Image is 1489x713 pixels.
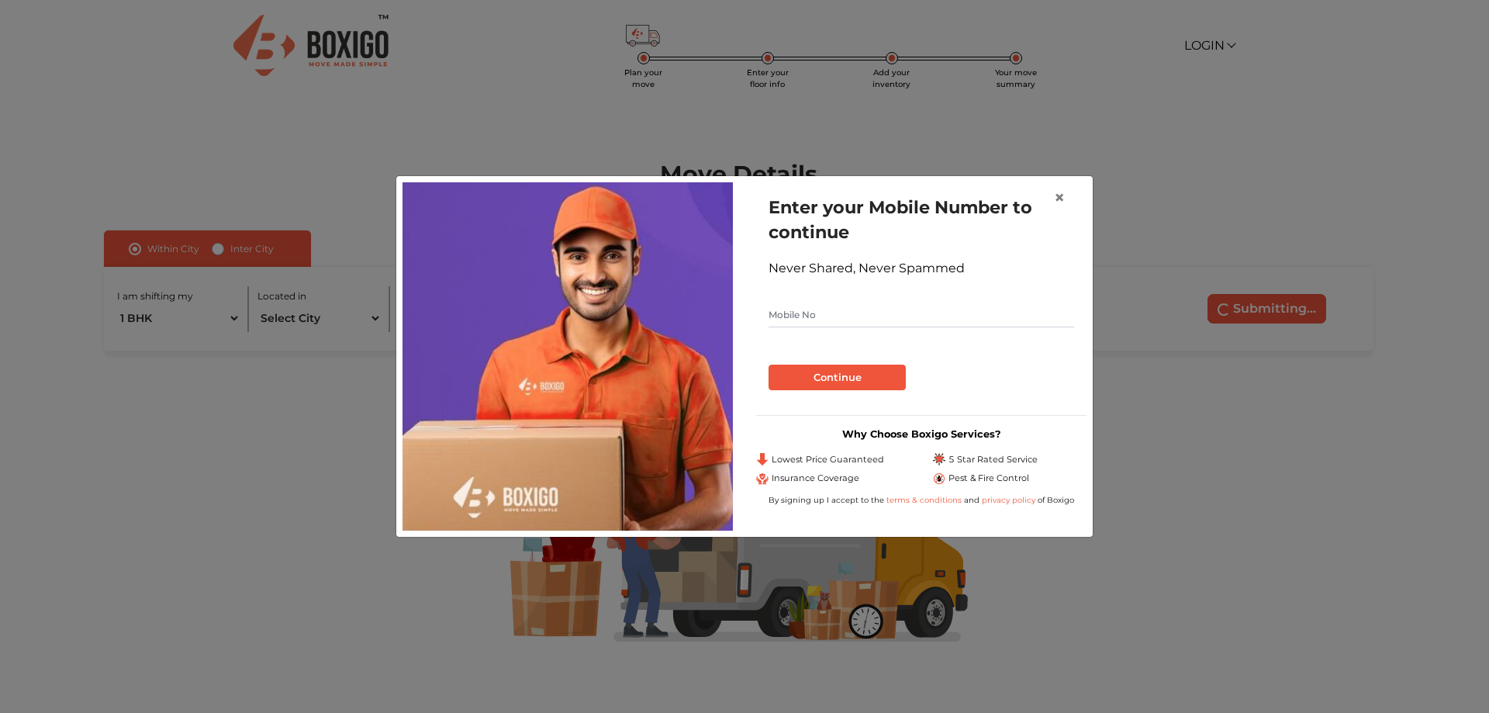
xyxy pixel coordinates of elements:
[756,494,1087,506] div: By signing up I accept to the and of Boxigo
[979,495,1038,505] a: privacy policy
[948,453,1038,466] span: 5 Star Rated Service
[1054,186,1065,209] span: ×
[772,453,884,466] span: Lowest Price Guaranteed
[402,182,733,530] img: relocation-img
[769,365,906,391] button: Continue
[772,472,859,485] span: Insurance Coverage
[769,195,1074,244] h1: Enter your Mobile Number to continue
[948,472,1029,485] span: Pest & Fire Control
[756,428,1087,440] h3: Why Choose Boxigo Services?
[769,259,1074,278] div: Never Shared, Never Spammed
[769,303,1074,327] input: Mobile No
[886,495,964,505] a: terms & conditions
[1042,176,1077,220] button: Close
